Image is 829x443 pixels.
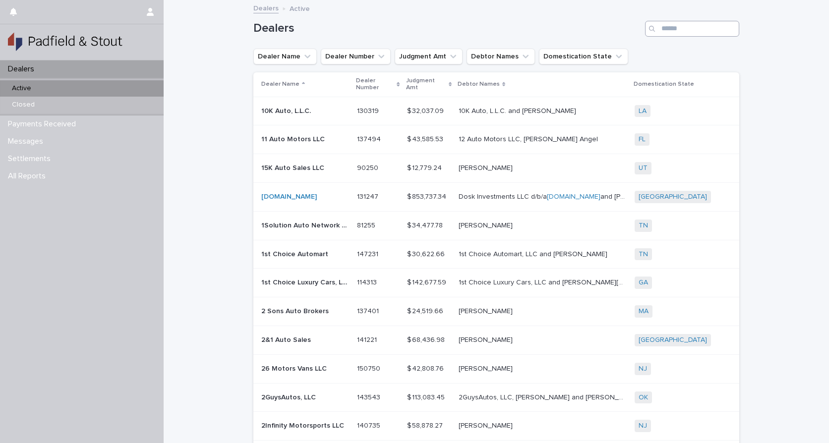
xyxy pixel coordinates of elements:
p: 10K Auto, L.L.C. and [PERSON_NAME] [459,105,578,115]
p: 1st Choice Automart [261,248,330,259]
tr: 2GuysAutos, LLC2GuysAutos, LLC 143543143543 $ 113,083.45$ 113,083.45 2GuysAutos, LLC, [PERSON_NAM... [253,383,739,412]
tr: 1st Choice Automart1st Choice Automart 147231147231 $ 30,622.66$ 30,622.66 1st Choice Automart, L... [253,240,739,269]
p: 81255 [357,220,377,230]
p: 15K Auto Sales LLC [261,162,326,172]
a: MA [639,307,649,316]
p: 10K Auto, L.L.C. [261,105,313,115]
button: Dealer Name [253,49,317,64]
p: 2GuysAutos, LLC [261,391,318,402]
p: Dosk Investments LLC d/b/a and [PERSON_NAME] [459,191,629,201]
p: 90250 [357,162,380,172]
p: [PERSON_NAME] [459,305,515,316]
tr: 10K Auto, L.L.C.10K Auto, L.L.C. 130319130319 $ 32,037.09$ 32,037.09 10K Auto, L.L.C. and [PERSON... [253,97,739,125]
a: NJ [639,365,647,373]
p: [PERSON_NAME] [459,363,515,373]
tr: 1Solution Auto Network LLC1Solution Auto Network LLC 8125581255 $ 34,477.78$ 34,477.78 [PERSON_NA... [253,211,739,240]
a: [GEOGRAPHIC_DATA] [639,336,707,344]
p: 2Infinity Motorsports LLC [261,420,346,430]
p: $ 43,585.53 [407,133,445,144]
a: LA [639,107,647,115]
p: [PERSON_NAME] [459,220,515,230]
p: 11 Auto Motors LLC [261,133,327,144]
p: 137494 [357,133,383,144]
p: 1Solution Auto Network LLC [261,220,351,230]
p: $ 32,037.09 [407,105,446,115]
tr: 2 Sons Auto Brokers2 Sons Auto Brokers 137401137401 $ 24,519.66$ 24,519.66 [PERSON_NAME][PERSON_N... [253,297,739,326]
input: Search [645,21,739,37]
tr: 11 Auto Motors LLC11 Auto Motors LLC 137494137494 $ 43,585.53$ 43,585.53 12 Auto Motors LLC, [PER... [253,125,739,154]
p: $ 24,519.66 [407,305,445,316]
p: $ 30,622.66 [407,248,447,259]
h1: Dealers [253,21,641,36]
p: $ 853,737.34 [407,191,448,201]
tr: [DOMAIN_NAME] 131247131247 $ 853,737.34$ 853,737.34 Dosk Investments LLC d/b/a[DOMAIN_NAME]and [P... [253,182,739,211]
a: [GEOGRAPHIC_DATA] [639,193,707,201]
p: Dealers [4,64,42,74]
a: [DOMAIN_NAME] [547,193,600,200]
a: TN [639,221,648,230]
p: 131247 [357,191,380,201]
p: 1st Choice Automart, LLC and [PERSON_NAME] [459,248,609,259]
tr: 2&1 Auto Sales2&1 Auto Sales 141221141221 $ 68,436.98$ 68,436.98 [PERSON_NAME][PERSON_NAME] [GEOG... [253,326,739,354]
p: $ 142,677.59 [407,277,448,287]
a: UT [639,164,648,172]
p: 141221 [357,334,379,344]
p: $ 58,878.27 [407,420,445,430]
tr: 1st Choice Luxury Cars, LLC1st Choice Luxury Cars, LLC 114313114313 $ 142,677.59$ 142,677.59 1st ... [253,269,739,297]
p: $ 34,477.78 [407,220,445,230]
p: 137401 [357,305,381,316]
button: Dealer Number [321,49,391,64]
p: 130319 [357,105,381,115]
button: Judgment Amt [395,49,463,64]
a: [DOMAIN_NAME] [261,193,317,200]
p: Active [4,84,39,93]
p: Debtor Names [458,79,500,90]
p: Dealer Name [261,79,299,90]
p: Active [290,2,310,13]
p: 114313 [357,277,379,287]
p: Payments Received [4,119,84,129]
p: Closed [4,101,43,109]
p: [PERSON_NAME] [459,334,515,344]
p: All Reports [4,171,54,181]
p: [PERSON_NAME] [459,420,515,430]
p: 143543 [357,391,382,402]
p: 26 Motors Vans LLC [261,363,329,373]
img: gSPaZaQw2XYDTaYHK8uQ [8,32,122,52]
a: TN [639,250,648,259]
p: 2 Sons Auto Brokers [261,305,331,316]
a: OK [639,393,648,402]
p: $ 68,436.98 [407,334,447,344]
p: 140735 [357,420,382,430]
a: FL [639,135,646,144]
p: Domestication State [634,79,694,90]
a: Dealers [253,2,279,13]
p: Dealer Number [356,75,394,94]
tr: 15K Auto Sales LLC15K Auto Sales LLC 9025090250 $ 12,779.24$ 12,779.24 [PERSON_NAME][PERSON_NAME] UT [253,154,739,183]
p: 2&1 Auto Sales [261,334,313,344]
button: Domestication State [539,49,628,64]
p: Settlements [4,154,59,164]
p: Messages [4,137,51,146]
button: Debtor Names [467,49,535,64]
tr: 26 Motors Vans LLC26 Motors Vans LLC 150750150750 $ 42,808.76$ 42,808.76 [PERSON_NAME][PERSON_NAM... [253,354,739,383]
p: 147231 [357,248,380,259]
p: 150750 [357,363,382,373]
p: 1st Choice Luxury Cars, LLC and [PERSON_NAME][DEMOGRAPHIC_DATA] [459,277,629,287]
p: $ 42,808.76 [407,363,446,373]
p: $ 12,779.24 [407,162,444,172]
p: 12 Auto Motors LLC, [PERSON_NAME] Angel [459,133,600,144]
p: 1st Choice Luxury Cars, LLC [261,277,351,287]
p: Judgment Amt [406,75,446,94]
p: 2GuysAutos, LLC, Jordan Macias Ramos and Jesus Alfredo Soto-Parra [459,391,629,402]
tr: 2Infinity Motorsports LLC2Infinity Motorsports LLC 140735140735 $ 58,878.27$ 58,878.27 [PERSON_NA... [253,412,739,441]
p: [PERSON_NAME] [459,162,515,172]
p: $ 113,083.45 [407,391,447,402]
a: GA [639,278,648,287]
a: NJ [639,422,647,430]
